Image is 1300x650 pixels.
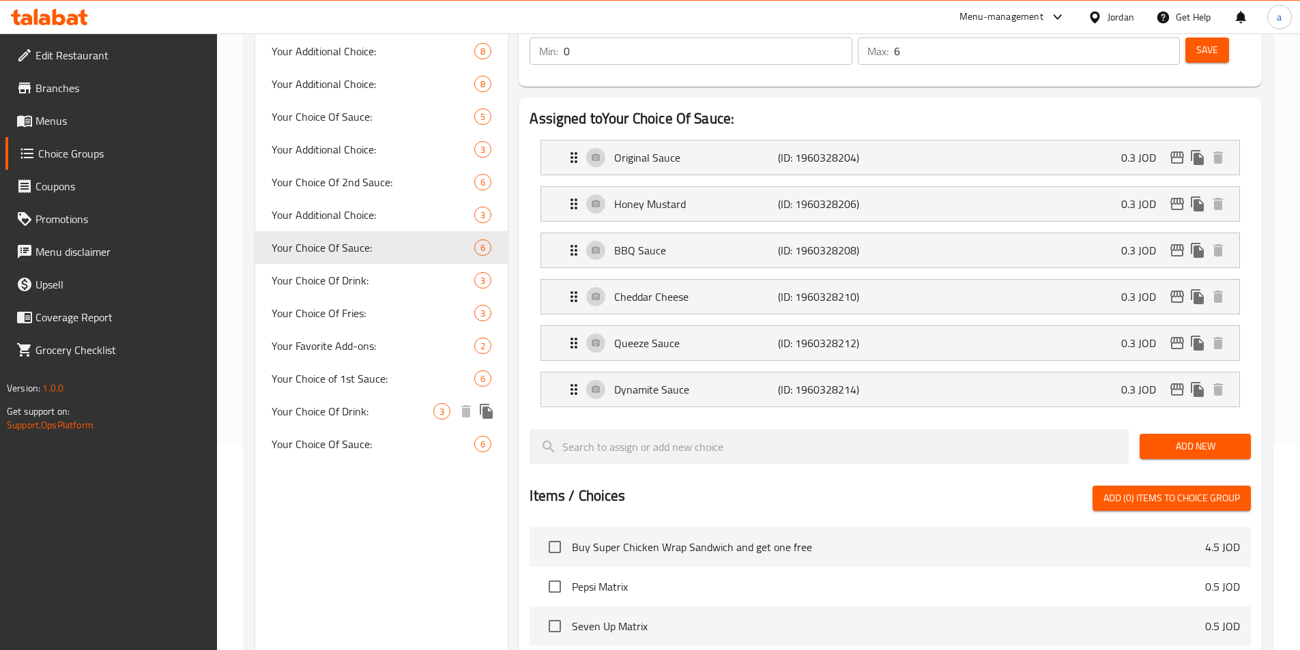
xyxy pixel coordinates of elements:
span: Promotions [35,211,206,227]
p: Original Sauce [614,149,777,166]
div: Your Choice Of Drink:3 [255,264,508,297]
div: Choices [474,43,491,59]
span: 5 [475,110,491,123]
span: 6 [475,372,491,385]
div: Choices [474,108,491,125]
span: Buy Super Chicken Wrap Sandwich and get one free [572,539,1205,555]
div: Expand [541,372,1239,407]
span: Your Choice Of Sauce: [272,239,475,256]
div: Expand [541,326,1239,360]
button: Add (0) items to choice group [1093,486,1251,511]
button: delete [1208,194,1228,214]
p: Max: [867,43,889,59]
button: edit [1167,194,1187,214]
span: 3 [475,209,491,222]
button: delete [1208,240,1228,261]
p: Honey Mustard [614,196,777,212]
div: Your Choice Of Sauce:6 [255,231,508,264]
span: 3 [475,143,491,156]
span: Coupons [35,178,206,194]
p: 0.3 JOD [1121,335,1167,351]
p: (ID: 1960328208) [778,242,887,258]
div: Expand [541,233,1239,267]
button: Add New [1140,434,1251,459]
div: Your Additional Choice:3 [255,133,508,166]
button: delete [1208,286,1228,307]
span: Your Choice of 1st Sauce: [272,370,475,387]
a: Edit Restaurant [5,39,217,72]
li: Expand [530,320,1251,366]
button: delete [1208,147,1228,168]
p: 0.3 JOD [1121,242,1167,258]
span: 8 [475,78,491,91]
div: Choices [474,370,491,387]
button: duplicate [1187,194,1208,214]
span: 6 [475,241,491,254]
div: Your Additional Choice:8 [255,35,508,68]
a: Coupons [5,170,217,203]
button: Save [1185,38,1229,63]
p: (ID: 1960328212) [778,335,887,351]
div: Your Choice of 1st Sauce:6 [255,362,508,395]
span: Your Additional Choice: [272,207,475,223]
li: Expand [530,366,1251,413]
a: Upsell [5,268,217,301]
a: Grocery Checklist [5,334,217,366]
button: edit [1167,286,1187,307]
span: Add (0) items to choice group [1103,490,1240,507]
span: Add New [1151,438,1240,455]
div: Your Choice Of Sauce:5 [255,100,508,133]
p: (ID: 1960328206) [778,196,887,212]
span: Your Favorite Add-ons: [272,338,475,354]
button: duplicate [1187,333,1208,353]
button: delete [1208,333,1228,353]
div: Expand [541,187,1239,221]
span: Get support on: [7,402,70,420]
p: Dynamite Sauce [614,381,777,398]
div: Your Choice Of Sauce:6 [255,428,508,460]
div: Choices [474,207,491,223]
span: Menus [35,113,206,129]
h2: Items / Choices [530,486,625,506]
span: Select choice [540,612,569,640]
p: 0.3 JOD [1121,196,1167,212]
span: 1.0.0 [42,379,63,397]
span: Your Choice Of 2nd Sauce: [272,174,475,190]
p: 0.5 JOD [1205,578,1240,595]
h2: Assigned to Your Choice Of Sauce: [530,108,1251,129]
a: Branches [5,72,217,104]
span: 3 [475,307,491,320]
div: Your Additional Choice:3 [255,198,508,231]
span: Your Choice Of Drink: [272,403,434,419]
p: 0.3 JOD [1121,149,1167,166]
button: edit [1167,240,1187,261]
button: duplicate [1187,147,1208,168]
button: duplicate [1187,286,1208,307]
span: Upsell [35,276,206,293]
span: Grocery Checklist [35,342,206,358]
a: Menu disclaimer [5,235,217,268]
span: Save [1196,42,1218,59]
div: Choices [474,76,491,92]
span: Your Choice Of Drink: [272,272,475,289]
button: duplicate [1187,379,1208,400]
button: delete [1208,379,1228,400]
li: Expand [530,134,1251,181]
button: edit [1167,333,1187,353]
a: Menus [5,104,217,137]
p: (ID: 1960328214) [778,381,887,398]
p: 4.5 JOD [1205,539,1240,555]
div: Expand [541,280,1239,314]
p: (ID: 1960328210) [778,289,887,305]
span: Menu disclaimer [35,243,206,260]
input: search [530,429,1129,464]
li: Expand [530,274,1251,320]
p: Cheddar Cheese [614,289,777,305]
button: duplicate [1187,240,1208,261]
span: Seven Up Matrix [572,618,1205,634]
span: 2 [475,340,491,353]
div: Your Favorite Add-ons:2 [255,329,508,362]
div: Expand [541,141,1239,175]
span: 8 [475,45,491,58]
a: Promotions [5,203,217,235]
